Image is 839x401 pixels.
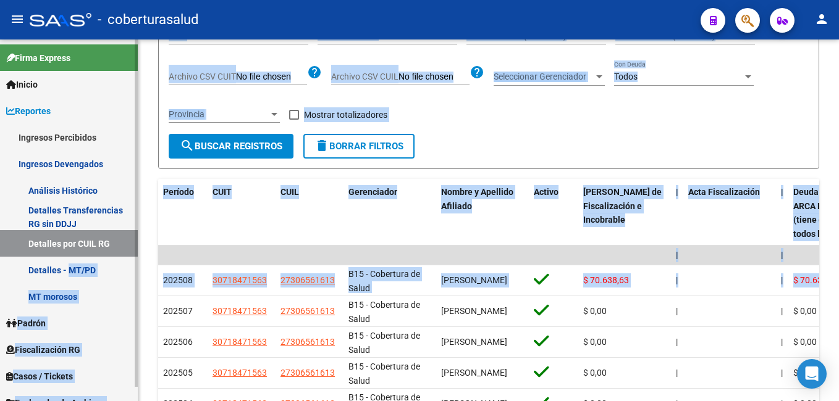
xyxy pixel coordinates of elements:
[676,187,678,197] span: |
[676,368,678,378] span: |
[781,275,783,285] span: |
[348,362,420,386] span: B15 - Cobertura de Salud
[6,370,73,383] span: Casos / Tickets
[163,337,193,347] span: 202506
[583,306,607,316] span: $ 0,00
[441,337,507,347] span: [PERSON_NAME]
[276,179,344,247] datatable-header-cell: CUIL
[793,337,817,347] span: $ 0,00
[614,72,638,81] span: Todos
[280,368,335,378] span: 27306561613
[348,187,397,197] span: Gerenciador
[163,368,193,378] span: 202505
[441,275,507,285] span: [PERSON_NAME]
[180,141,282,152] span: Buscar Registros
[169,72,236,81] span: Archivo CSV CUIT
[529,179,578,247] datatable-header-cell: Activo
[797,359,827,389] div: Open Intercom Messenger
[441,306,507,316] span: [PERSON_NAME]
[583,368,607,378] span: $ 0,00
[676,306,678,316] span: |
[163,187,194,197] span: Período
[781,337,783,347] span: |
[213,368,267,378] span: 30718471563
[470,65,484,80] mat-icon: help
[781,187,783,197] span: |
[348,331,420,355] span: B15 - Cobertura de Salud
[344,179,436,247] datatable-header-cell: Gerenciador
[348,300,420,324] span: B15 - Cobertura de Salud
[814,12,829,27] mat-icon: person
[6,78,38,91] span: Inicio
[781,306,783,316] span: |
[213,337,267,347] span: 30718471563
[163,306,193,316] span: 202507
[793,306,817,316] span: $ 0,00
[280,306,335,316] span: 27306561613
[688,187,760,197] span: Acta Fiscalización
[208,179,276,247] datatable-header-cell: CUIT
[304,107,387,122] span: Mostrar totalizadores
[213,306,267,316] span: 30718471563
[98,6,198,33] span: - coberturasalud
[583,275,629,285] span: $ 70.638,63
[6,51,70,65] span: Firma Express
[398,72,470,83] input: Archivo CSV CUIL
[781,250,783,260] span: |
[180,138,195,153] mat-icon: search
[10,12,25,27] mat-icon: menu
[6,316,46,330] span: Padrón
[676,337,678,347] span: |
[578,179,671,247] datatable-header-cell: Deuda Bruta Neto de Fiscalización e Incobrable
[441,187,513,211] span: Nombre y Apellido Afiliado
[303,134,415,159] button: Borrar Filtros
[676,275,678,285] span: |
[583,187,662,225] span: [PERSON_NAME] de Fiscalización e Incobrable
[776,179,788,247] datatable-header-cell: |
[331,72,398,81] span: Archivo CSV CUIL
[307,65,322,80] mat-icon: help
[158,179,208,247] datatable-header-cell: Período
[494,72,594,82] span: Seleccionar Gerenciador
[280,337,335,347] span: 27306561613
[671,179,683,247] datatable-header-cell: |
[213,275,267,285] span: 30718471563
[236,72,307,83] input: Archivo CSV CUIT
[314,138,329,153] mat-icon: delete
[534,187,559,197] span: Activo
[280,187,299,197] span: CUIL
[280,275,335,285] span: 27306561613
[6,104,51,118] span: Reportes
[169,134,293,159] button: Buscar Registros
[441,368,507,378] span: [PERSON_NAME]
[683,179,776,247] datatable-header-cell: Acta Fiscalización
[793,275,839,285] span: $ 70.638,63
[436,179,529,247] datatable-header-cell: Nombre y Apellido Afiliado
[6,343,80,357] span: Fiscalización RG
[793,368,817,378] span: $ 0,00
[169,109,269,120] span: Provincia
[163,275,193,285] span: 202508
[583,337,607,347] span: $ 0,00
[348,269,420,293] span: B15 - Cobertura de Salud
[781,368,783,378] span: |
[314,141,403,152] span: Borrar Filtros
[676,250,678,260] span: |
[213,187,232,197] span: CUIT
